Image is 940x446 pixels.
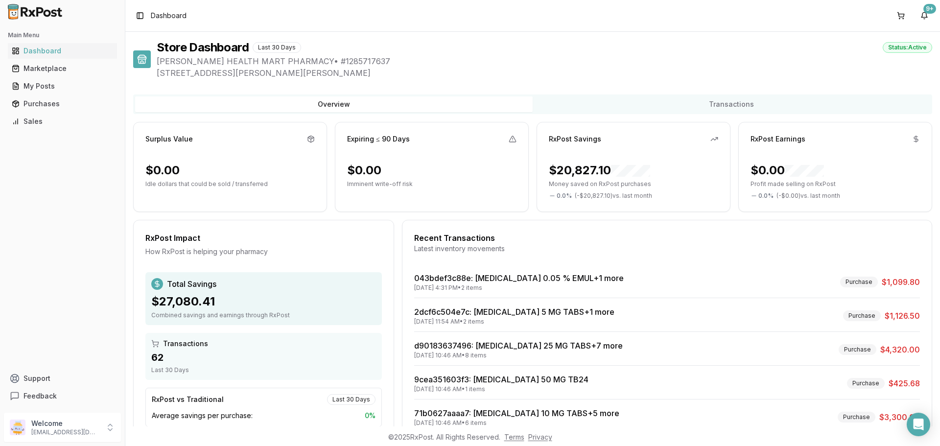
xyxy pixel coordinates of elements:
p: Profit made selling on RxPost [751,180,920,188]
span: $4,320.00 [880,344,920,355]
button: 9+ [916,8,932,23]
div: Purchase [839,344,876,355]
div: Purchase [843,310,881,321]
div: Purchase [840,277,878,287]
div: $20,827.10 [549,163,650,178]
a: Terms [504,433,524,441]
span: $1,099.80 [882,276,920,288]
button: Marketplace [4,61,121,76]
span: Dashboard [151,11,187,21]
span: 0.0 % [758,192,774,200]
div: [DATE] 10:46 AM • 1 items [414,385,588,393]
button: Feedback [4,387,121,405]
div: Recent Transactions [414,232,920,244]
h1: Store Dashboard [157,40,249,55]
div: [DATE] 11:54 AM • 2 items [414,318,614,326]
a: 2dcf6c504e7c: [MEDICAL_DATA] 5 MG TABS+1 more [414,307,614,317]
button: My Posts [4,78,121,94]
a: 043bdef3c88e: [MEDICAL_DATA] 0.05 % EMUL+1 more [414,273,624,283]
div: How RxPost is helping your pharmacy [145,247,382,257]
a: Privacy [528,433,552,441]
div: 9+ [923,4,936,14]
div: Expiring ≤ 90 Days [347,134,410,144]
span: Transactions [163,339,208,349]
span: ( - $20,827.10 ) vs. last month [575,192,652,200]
img: RxPost Logo [4,4,67,20]
h2: Main Menu [8,31,117,39]
div: [DATE] 10:46 AM • 8 items [414,352,623,359]
div: Purchases [12,99,113,109]
div: $0.00 [347,163,381,178]
div: My Posts [12,81,113,91]
p: Welcome [31,419,99,428]
p: [EMAIL_ADDRESS][DOMAIN_NAME] [31,428,99,436]
p: Idle dollars that could be sold / transferred [145,180,315,188]
span: Average savings per purchase: [152,411,253,421]
span: $1,126.50 [885,310,920,322]
div: $0.00 [145,163,180,178]
span: ( - $0.00 ) vs. last month [776,192,840,200]
button: Support [4,370,121,387]
a: 71b0627aaaa7: [MEDICAL_DATA] 10 MG TABS+5 more [414,408,619,418]
div: Marketplace [12,64,113,73]
div: Sales [12,117,113,126]
button: Transactions [533,96,930,112]
div: RxPost Savings [549,134,601,144]
a: Dashboard [8,42,117,60]
span: Total Savings [167,278,216,290]
div: Purchase [838,412,875,423]
div: RxPost vs Traditional [152,395,224,404]
div: Purchase [847,378,885,389]
div: 62 [151,351,376,364]
nav: breadcrumb [151,11,187,21]
div: RxPost Earnings [751,134,805,144]
span: 0.0 % [557,192,572,200]
div: Status: Active [883,42,932,53]
div: Last 30 Days [253,42,301,53]
p: Imminent write-off risk [347,180,517,188]
div: [DATE] 10:46 AM • 6 items [414,419,619,427]
a: d90183637496: [MEDICAL_DATA] 25 MG TABS+7 more [414,341,623,351]
button: Dashboard [4,43,121,59]
div: [DATE] 4:31 PM • 2 items [414,284,624,292]
p: Money saved on RxPost purchases [549,180,718,188]
a: My Posts [8,77,117,95]
div: Latest inventory movements [414,244,920,254]
div: $27,080.41 [151,294,376,309]
span: [PERSON_NAME] HEALTH MART PHARMACY • # 1285717637 [157,55,932,67]
img: User avatar [10,420,25,435]
span: 0 % [365,411,376,421]
div: $0.00 [751,163,824,178]
span: $425.68 [889,377,920,389]
span: $3,300.00 [879,411,920,423]
span: [STREET_ADDRESS][PERSON_NAME][PERSON_NAME] [157,67,932,79]
span: Feedback [23,391,57,401]
div: Last 30 Days [151,366,376,374]
div: Combined savings and earnings through RxPost [151,311,376,319]
div: Surplus Value [145,134,193,144]
div: Last 30 Days [327,394,376,405]
div: Open Intercom Messenger [907,413,930,436]
button: Purchases [4,96,121,112]
div: Dashboard [12,46,113,56]
a: Sales [8,113,117,130]
button: Overview [135,96,533,112]
a: Marketplace [8,60,117,77]
a: Purchases [8,95,117,113]
a: 9cea351603f3: [MEDICAL_DATA] 50 MG TB24 [414,375,588,384]
button: Sales [4,114,121,129]
div: RxPost Impact [145,232,382,244]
